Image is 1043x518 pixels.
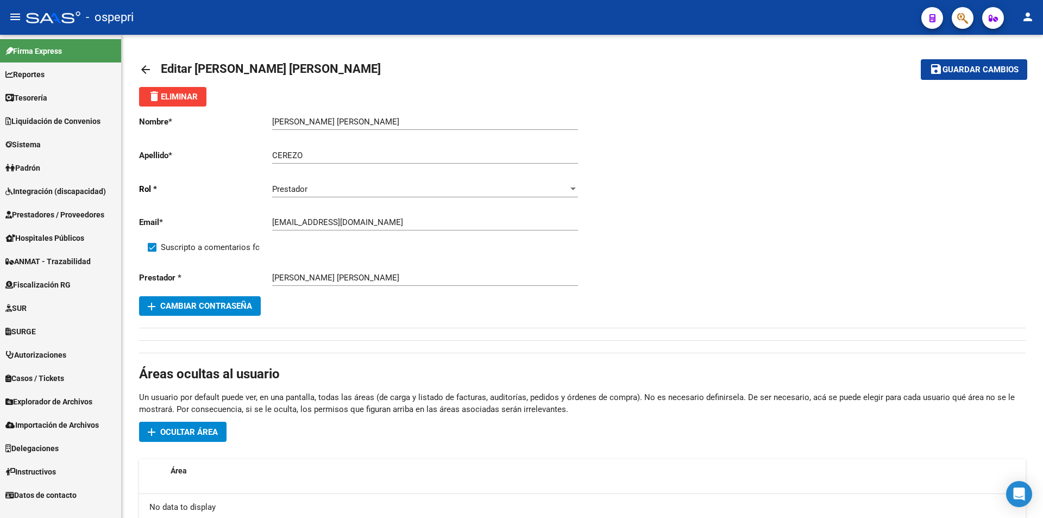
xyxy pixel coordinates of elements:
[5,162,40,174] span: Padrón
[161,241,260,254] span: Suscripto a comentarios fc
[5,232,84,244] span: Hospitales Públicos
[5,209,104,221] span: Prestadores / Proveedores
[5,372,64,384] span: Casos / Tickets
[139,296,261,316] button: Cambiar Contraseña
[139,272,272,284] p: Prestador *
[5,302,27,314] span: SUR
[145,426,158,439] mat-icon: add
[139,365,1026,383] h1: Áreas ocultas al usuario
[148,90,161,103] mat-icon: delete
[139,422,227,442] button: Ocultar área
[139,87,206,107] button: Eliminar
[921,59,1027,79] button: Guardar cambios
[5,68,45,80] span: Reportes
[148,301,252,311] span: Cambiar Contraseña
[1006,481,1032,507] div: Open Intercom Messenger
[139,116,272,128] p: Nombre
[145,300,158,313] mat-icon: add
[5,185,106,197] span: Integración (discapacidad)
[5,489,77,501] span: Datos de contacto
[272,184,307,194] span: Prestador
[139,149,272,161] p: Apellido
[139,391,1026,415] p: Un usuario por default puede ver, en una pantalla, todas las áreas (de carga y listado de factura...
[5,279,71,291] span: Fiscalización RG
[5,396,92,408] span: Explorador de Archivos
[166,459,1017,483] datatable-header-cell: Área
[1021,10,1034,23] mat-icon: person
[5,466,56,478] span: Instructivos
[5,255,91,267] span: ANMAT - Trazabilidad
[5,139,41,151] span: Sistema
[943,65,1019,75] span: Guardar cambios
[929,63,943,76] mat-icon: save
[5,45,62,57] span: Firma Express
[139,216,272,228] p: Email
[160,427,218,437] span: Ocultar área
[86,5,134,29] span: - ospepri
[9,10,22,23] mat-icon: menu
[5,349,66,361] span: Autorizaciones
[5,442,59,454] span: Delegaciones
[148,92,198,102] span: Eliminar
[171,466,187,475] span: Área
[139,183,272,195] p: Rol *
[5,419,99,431] span: Importación de Archivos
[5,326,36,338] span: SURGE
[139,63,152,76] mat-icon: arrow_back
[5,92,47,104] span: Tesorería
[161,62,381,76] span: Editar [PERSON_NAME] [PERSON_NAME]
[5,115,100,127] span: Liquidación de Convenios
